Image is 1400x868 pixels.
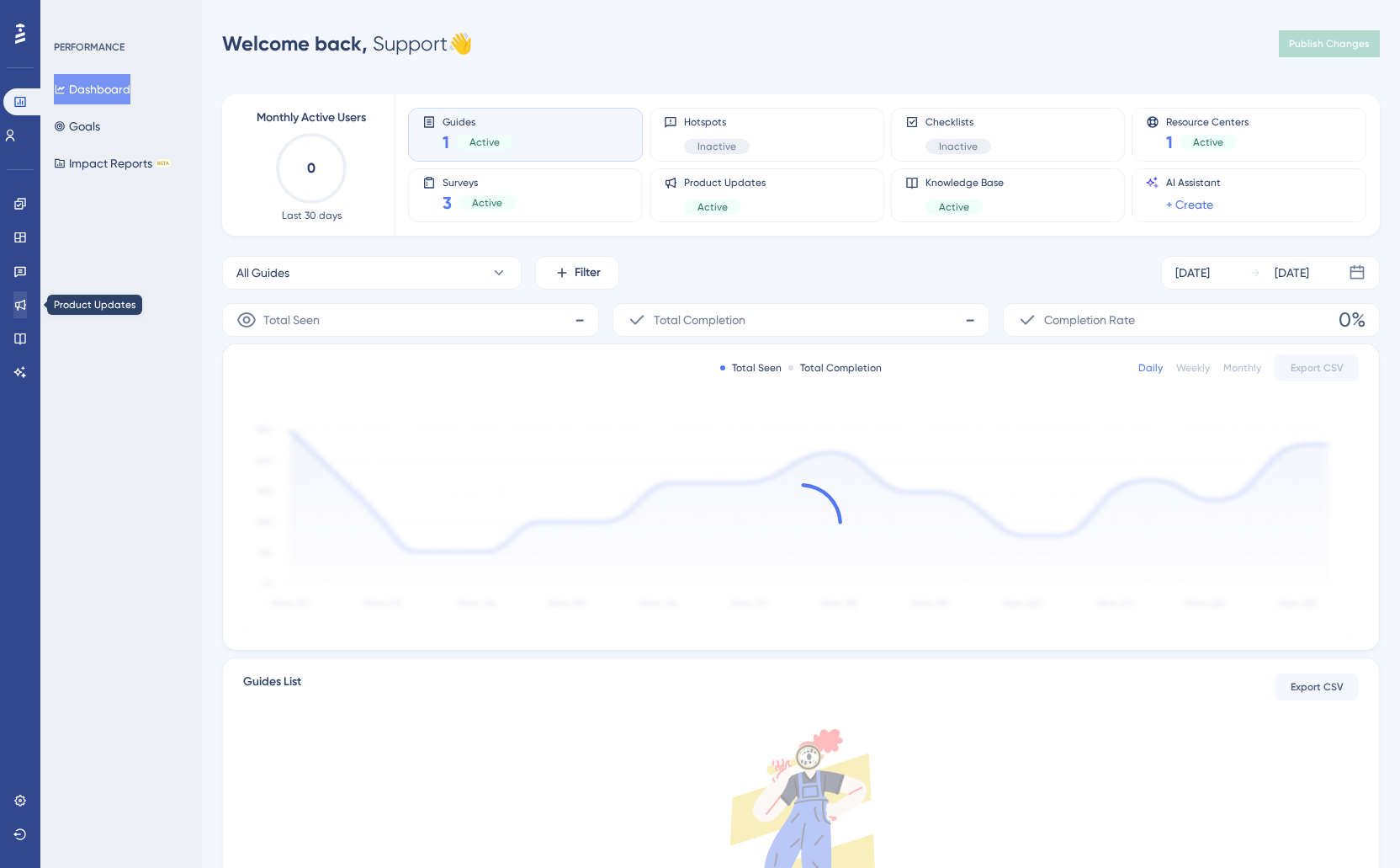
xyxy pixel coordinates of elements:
div: Total Completion [788,361,882,375]
span: Total Completion [654,310,745,330]
span: Total Seen [263,310,320,330]
span: Checklists [925,115,991,129]
span: Monthly Active Users [257,108,366,128]
div: Total Seen [720,361,782,375]
span: Publish Changes [1289,37,1370,51]
span: 3 [443,191,452,215]
span: Hotspots [684,115,750,129]
span: Active [469,136,500,149]
span: - [965,306,975,333]
div: [DATE] [1175,263,1210,283]
button: Dashboard [54,74,130,104]
a: + Create [1166,194,1213,215]
div: PERFORMANCE [54,40,125,54]
span: Completion Rate [1044,310,1135,330]
span: Product Updates [684,176,766,189]
span: Inactive [939,140,978,153]
button: Filter [535,256,619,290]
span: Active [697,200,728,214]
button: Publish Changes [1279,30,1380,57]
span: Guides List [243,672,301,702]
span: AI Assistant [1166,176,1221,189]
span: Surveys [443,176,516,188]
button: Goals [54,111,100,141]
span: Guides [443,115,513,127]
button: Export CSV [1275,354,1359,381]
span: Active [1193,136,1223,149]
div: BETA [156,159,171,168]
button: Export CSV [1275,674,1359,700]
div: Support 👋 [222,30,473,57]
span: 1 [443,130,449,154]
div: Monthly [1223,361,1261,375]
span: Export CSV [1291,361,1344,375]
div: [DATE] [1275,263,1309,283]
span: Welcome back, [222,31,368,56]
span: Last 30 days [282,209,342,222]
text: 0 [307,160,316,176]
div: Daily [1138,361,1163,375]
span: 1 [1166,130,1173,154]
span: Resource Centers [1166,115,1249,127]
button: All Guides [222,256,522,290]
span: Active [472,196,502,210]
button: Impact ReportsBETA [54,148,171,178]
span: All Guides [236,263,289,283]
span: Filter [575,263,601,283]
span: Knowledge Base [925,176,1004,189]
span: Export CSV [1291,680,1344,694]
span: Inactive [697,140,736,153]
div: Weekly [1176,361,1210,375]
span: Active [939,200,969,214]
span: 0% [1339,306,1366,333]
span: - [575,306,585,333]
